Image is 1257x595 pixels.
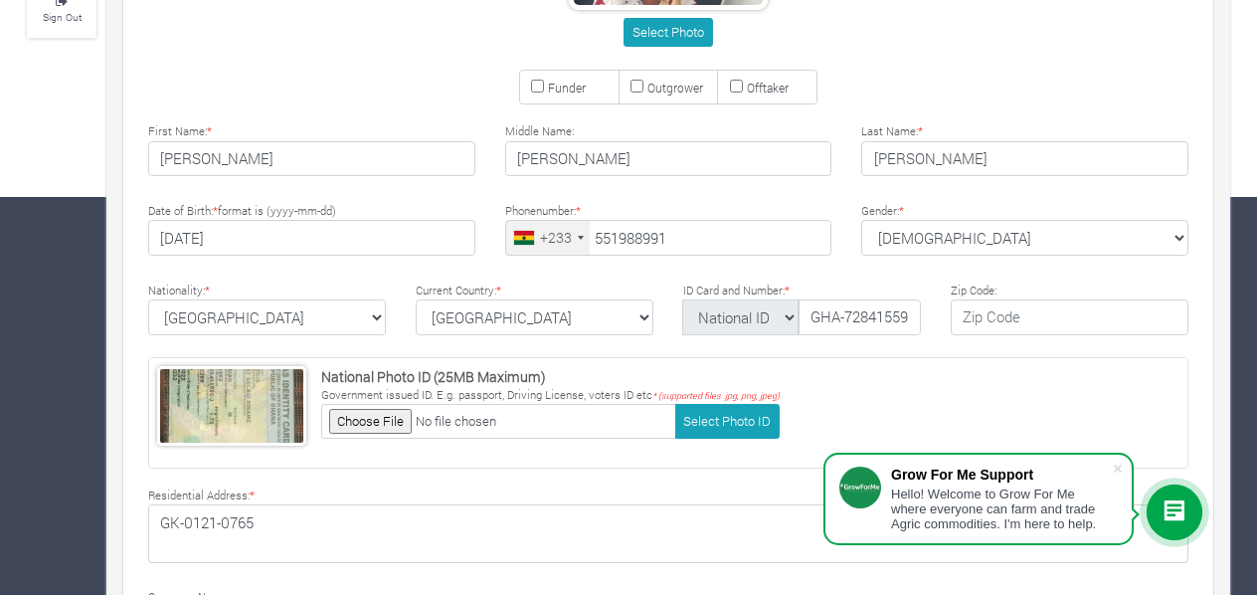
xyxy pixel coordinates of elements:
[148,123,212,140] label: First Name:
[624,18,712,47] button: Select Photo
[861,141,1188,177] input: Last Name
[148,203,336,220] label: Date of Birth: format is (yyyy-mm-dd)
[540,227,572,248] div: +233
[730,80,743,93] input: Offtaker
[43,10,82,24] small: Sign Out
[506,221,590,255] div: Ghana (Gaana): +233
[505,203,581,220] label: Phonenumber:
[799,299,921,335] input: ID Number
[148,504,1188,562] textarea: GK-0121-0765
[951,283,996,299] label: Zip Code:
[683,283,790,299] label: ID Card and Number:
[652,390,780,401] i: * (supported files .jpg, png, jpeg)
[505,123,574,140] label: Middle Name:
[505,220,832,256] input: Phone Number
[148,220,475,256] input: Type Date of Birth (YYYY-MM-DD)
[675,404,780,439] button: Select Photo ID
[321,387,780,404] p: Government issued ID. E.g. passport, Driving License, voters ID etc
[891,487,1112,531] div: Hello! Welcome to Grow For Me where everyone can farm and trade Agric commodities. I'm here to help.
[647,80,703,96] small: Outgrower
[321,367,546,386] strong: National Photo ID (25MB Maximum)
[416,283,501,299] label: Current Country:
[148,283,210,299] label: Nationality:
[531,80,544,93] input: Funder
[148,141,475,177] input: First Name
[505,141,832,177] input: Middle Name
[630,80,643,93] input: Outgrower
[861,123,923,140] label: Last Name:
[861,203,904,220] label: Gender:
[891,467,1112,483] div: Grow For Me Support
[951,299,1188,335] input: Zip Code
[747,80,789,96] small: Offtaker
[548,80,586,96] small: Funder
[148,488,255,504] label: Residential Address:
